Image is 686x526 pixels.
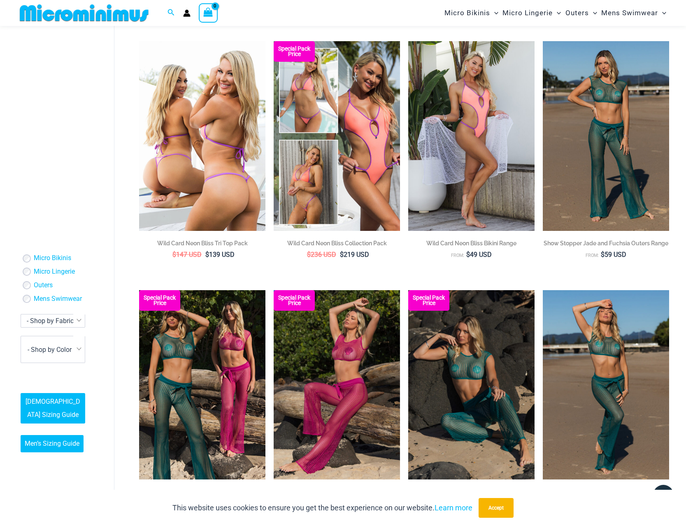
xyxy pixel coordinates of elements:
[466,251,470,258] span: $
[139,239,265,250] a: Wild Card Neon Bliss Tri Top Pack
[34,295,82,303] a: Mens Swimwear
[274,46,315,57] b: Special Pack Price
[500,2,563,23] a: Micro LingerieMenu ToggleMenu Toggle
[21,28,95,192] iframe: TrustedSite Certified
[408,239,535,250] a: Wild Card Neon Bliss Bikini Range
[435,503,472,512] a: Learn more
[21,435,84,452] a: Men’s Sizing Guide
[205,251,209,258] span: $
[139,239,265,247] h2: Wild Card Neon Bliss Tri Top Pack
[183,9,191,17] a: Account icon link
[543,290,669,479] a: Show Stopper Jade 366 Top 5007 pants 01Show Stopper Jade 366 Top 5007 pants 05Show Stopper Jade 3...
[543,239,669,250] a: Show Stopper Jade and Fuchsia Outers Range
[408,41,535,230] img: Wild Card Neon Bliss 312 Top 01
[274,41,400,230] img: Collection Pack (7)
[408,488,535,496] h2: Show Stopper Jade Pants Pack
[27,317,74,325] span: - Shop by Fabric
[34,268,75,276] a: Micro Lingerie
[274,239,400,250] a: Wild Card Neon Bliss Collection Pack
[139,295,180,306] b: Special Pack Price
[21,393,85,424] a: [DEMOGRAPHIC_DATA] Sizing Guide
[307,251,311,258] span: $
[28,346,72,354] span: - Shop by Color
[274,239,400,247] h2: Wild Card Neon Bliss Collection Pack
[479,498,514,518] button: Accept
[274,488,400,499] a: Show Stopper Fuchsia Pants Pack
[274,290,400,479] img: Show Stopper Fuchsia 366 Top 5007 pants 05v2
[601,2,658,23] span: Mens Swimwear
[408,295,449,306] b: Special Pack Price
[307,251,336,258] bdi: 236 USD
[340,251,344,258] span: $
[543,488,669,499] a: Show Stopper Jade Outer Range
[553,2,561,23] span: Menu Toggle
[408,488,535,499] a: Show Stopper Jade Pants Pack
[274,41,400,230] a: Collection Pack (7) Collection Pack B (1)Collection Pack B (1)
[490,2,498,23] span: Menu Toggle
[205,251,235,258] bdi: 139 USD
[139,41,265,230] img: Wild Card Neon Bliss Tri Top Pack B
[599,2,668,23] a: Mens SwimwearMenu ToggleMenu Toggle
[408,290,535,479] img: Show Stopper Jade 366 Top 5007 pants 08
[543,41,669,230] a: Show Stopper Jade 366 Top 5007 pants 03Show Stopper Fuchsia 366 Top 5007 pants 03Show Stopper Fuc...
[172,251,176,258] span: $
[139,488,265,496] h2: Show Stopper Pants Collection Pack
[658,2,666,23] span: Menu Toggle
[274,295,315,306] b: Special Pack Price
[408,239,535,247] h2: Wild Card Neon Bliss Bikini Range
[563,2,599,23] a: OutersMenu ToggleMenu Toggle
[172,502,472,514] p: This website uses cookies to ensure you get the best experience on our website.
[543,488,669,496] h2: Show Stopper Jade Outer Range
[199,3,218,22] a: View Shopping Cart, empty
[139,488,265,499] a: Show Stopper Pants Collection Pack
[444,2,490,23] span: Micro Bikinis
[441,1,670,25] nav: Site Navigation
[589,2,597,23] span: Menu Toggle
[451,253,464,258] span: From:
[274,290,400,479] a: Show Stopper Fuchsia 366 Top 5007 pants 05v2 Show Stopper Fuchsia 366 Top 5007 pants 04Show Stopp...
[565,2,589,23] span: Outers
[543,41,669,230] img: Show Stopper Jade 366 Top 5007 pants 03
[34,254,71,263] a: Micro Bikinis
[139,41,265,230] a: Wild Card Neon Bliss Tri Top PackWild Card Neon Bliss Tri Top Pack BWild Card Neon Bliss Tri Top ...
[502,2,553,23] span: Micro Lingerie
[466,251,492,258] bdi: 49 USD
[34,281,53,290] a: Outers
[601,251,605,258] span: $
[340,251,369,258] bdi: 219 USD
[408,290,535,479] a: Show Stopper Jade 366 Top 5007 pants 08 Show Stopper Jade 366 Top 5007 pants 05Show Stopper Jade ...
[21,336,85,363] span: - Shop by Color
[586,253,599,258] span: From:
[274,488,400,496] h2: Show Stopper Fuchsia Pants Pack
[172,251,202,258] bdi: 147 USD
[167,8,175,18] a: Search icon link
[139,290,265,479] a: Collection Pack (6) Collection Pack BCollection Pack B
[21,314,85,328] span: - Shop by Fabric
[21,314,85,327] span: - Shop by Fabric
[16,4,152,22] img: MM SHOP LOGO FLAT
[139,290,265,479] img: Collection Pack (6)
[543,290,669,479] img: Show Stopper Jade 366 Top 5007 pants 01
[442,2,500,23] a: Micro BikinisMenu ToggleMenu Toggle
[543,239,669,247] h2: Show Stopper Jade and Fuchsia Outers Range
[408,41,535,230] a: Wild Card Neon Bliss 312 Top 01Wild Card Neon Bliss 819 One Piece St Martin 5996 Sarong 04Wild Ca...
[21,337,85,363] span: - Shop by Color
[601,251,626,258] bdi: 59 USD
